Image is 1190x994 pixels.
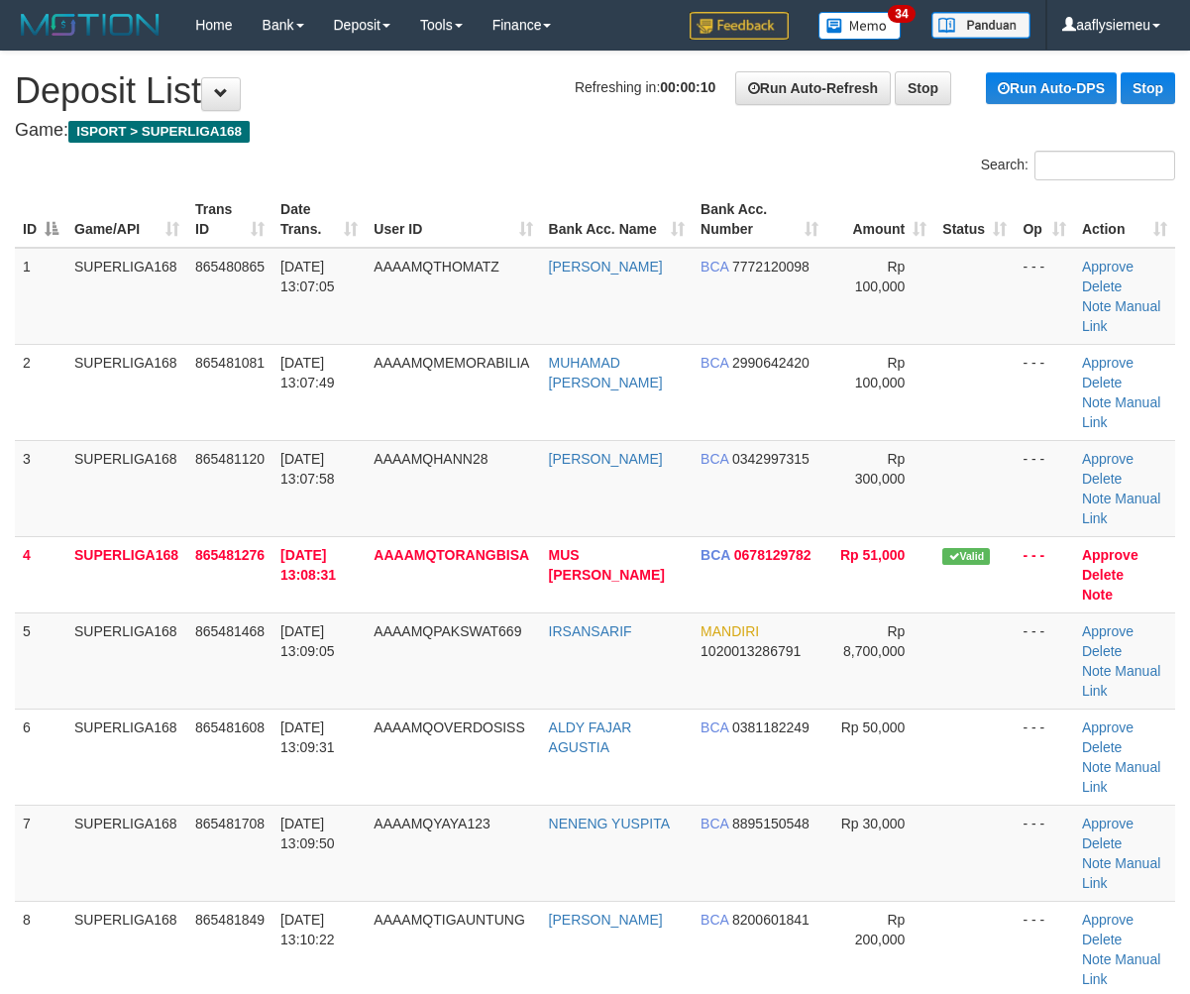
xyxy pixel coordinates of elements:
[66,248,187,345] td: SUPERLIGA168
[15,248,66,345] td: 1
[1082,355,1134,371] a: Approve
[374,623,521,639] span: AAAAMQPAKSWAT669
[15,805,66,901] td: 7
[374,719,524,735] span: AAAAMQOVERDOSISS
[15,612,66,709] td: 5
[66,440,187,536] td: SUPERLIGA168
[15,536,66,612] td: 4
[1082,643,1122,659] a: Delete
[195,355,265,371] span: 865481081
[701,816,728,831] span: BCA
[1015,612,1074,709] td: - - -
[701,912,728,928] span: BCA
[735,71,891,105] a: Run Auto-Refresh
[701,259,728,275] span: BCA
[280,355,335,390] span: [DATE] 13:07:49
[549,259,663,275] a: [PERSON_NAME]
[931,12,1030,39] img: panduan.png
[66,191,187,248] th: Game/API: activate to sort column ascending
[280,816,335,851] span: [DATE] 13:09:50
[66,709,187,805] td: SUPERLIGA168
[1082,951,1160,987] a: Manual Link
[1082,623,1134,639] a: Approve
[15,344,66,440] td: 2
[1082,375,1122,390] a: Delete
[732,816,810,831] span: Copy 8895150548 to clipboard
[195,259,265,275] span: 865480865
[195,912,265,928] span: 865481849
[15,709,66,805] td: 6
[549,719,632,755] a: ALDY FAJAR AGUSTIA
[1015,536,1074,612] td: - - -
[701,719,728,735] span: BCA
[732,912,810,928] span: Copy 8200601841 to clipboard
[701,355,728,371] span: BCA
[1121,72,1175,104] a: Stop
[1082,394,1112,410] a: Note
[734,547,811,563] span: Copy 0678129782 to clipboard
[1082,451,1134,467] a: Approve
[1082,587,1113,603] a: Note
[818,12,902,40] img: Button%20Memo.svg
[541,191,694,248] th: Bank Acc. Name: activate to sort column ascending
[195,547,265,563] span: 865481276
[187,191,272,248] th: Trans ID: activate to sort column ascending
[1082,298,1112,314] a: Note
[1082,471,1122,487] a: Delete
[15,440,66,536] td: 3
[855,451,906,487] span: Rp 300,000
[1082,719,1134,735] a: Approve
[1082,394,1160,430] a: Manual Link
[1082,259,1134,275] a: Approve
[15,71,1175,111] h1: Deposit List
[841,816,906,831] span: Rp 30,000
[1082,491,1112,506] a: Note
[374,547,529,563] span: AAAAMQTORANGBISA
[1082,663,1160,699] a: Manual Link
[693,191,826,248] th: Bank Acc. Number: activate to sort column ascending
[1015,805,1074,901] td: - - -
[1082,951,1112,967] a: Note
[195,719,265,735] span: 865481608
[1082,278,1122,294] a: Delete
[549,623,632,639] a: IRSANSARIF
[374,816,490,831] span: AAAAMQYAYA123
[1082,835,1122,851] a: Delete
[1082,298,1160,334] a: Manual Link
[888,5,915,23] span: 34
[1082,491,1160,526] a: Manual Link
[280,719,335,755] span: [DATE] 13:09:31
[280,259,335,294] span: [DATE] 13:07:05
[195,816,265,831] span: 865481708
[280,623,335,659] span: [DATE] 13:09:05
[841,719,906,735] span: Rp 50,000
[549,912,663,928] a: [PERSON_NAME]
[1082,759,1112,775] a: Note
[195,623,265,639] span: 865481468
[280,451,335,487] span: [DATE] 13:07:58
[981,151,1175,180] label: Search:
[1074,191,1175,248] th: Action: activate to sort column ascending
[732,719,810,735] span: Copy 0381182249 to clipboard
[1082,663,1112,679] a: Note
[1082,739,1122,755] a: Delete
[1015,248,1074,345] td: - - -
[366,191,540,248] th: User ID: activate to sort column ascending
[549,816,670,831] a: NENENG YUSPITA
[701,451,728,467] span: BCA
[1082,547,1138,563] a: Approve
[374,259,499,275] span: AAAAMQTHOMATZ
[986,72,1117,104] a: Run Auto-DPS
[195,451,265,467] span: 865481120
[690,12,789,40] img: Feedback.jpg
[843,623,905,659] span: Rp 8,700,000
[826,191,934,248] th: Amount: activate to sort column ascending
[374,451,487,467] span: AAAAMQHANN28
[942,548,990,565] span: Valid transaction
[1082,855,1160,891] a: Manual Link
[374,912,524,928] span: AAAAMQTIGAUNTUNG
[895,71,951,105] a: Stop
[575,79,715,95] span: Refreshing in:
[1015,440,1074,536] td: - - -
[701,547,730,563] span: BCA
